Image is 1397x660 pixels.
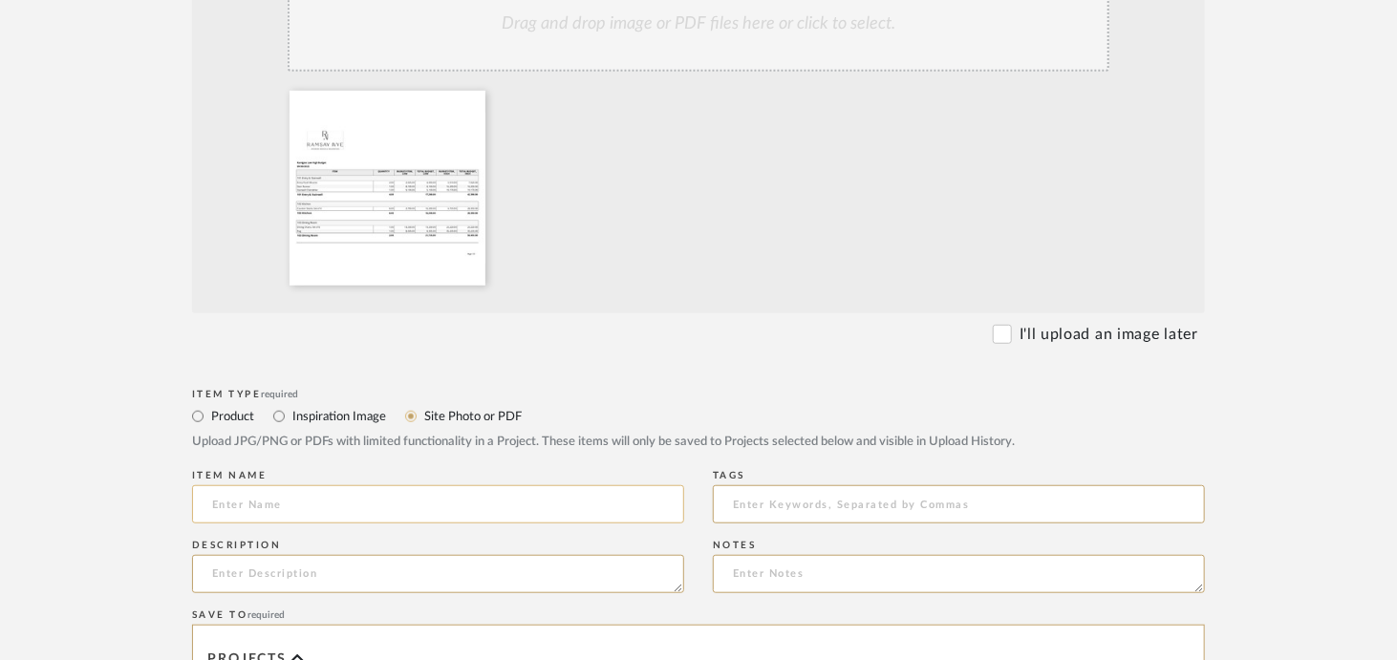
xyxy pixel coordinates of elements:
div: Item Type [192,389,1205,400]
input: Enter Keywords, Separated by Commas [713,485,1205,523]
label: Site Photo or PDF [422,406,522,427]
label: Inspiration Image [290,406,386,427]
div: Upload JPG/PNG or PDFs with limited functionality in a Project. These items will only be saved to... [192,433,1205,452]
mat-radio-group: Select item type [192,404,1205,428]
div: Tags [713,470,1205,481]
label: Product [209,406,254,427]
span: required [262,390,299,399]
div: Description [192,540,684,551]
span: required [248,610,286,620]
div: Item name [192,470,684,481]
div: Save To [192,609,1205,621]
input: Enter Name [192,485,684,523]
div: Notes [713,540,1205,551]
label: I'll upload an image later [1020,323,1198,346]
